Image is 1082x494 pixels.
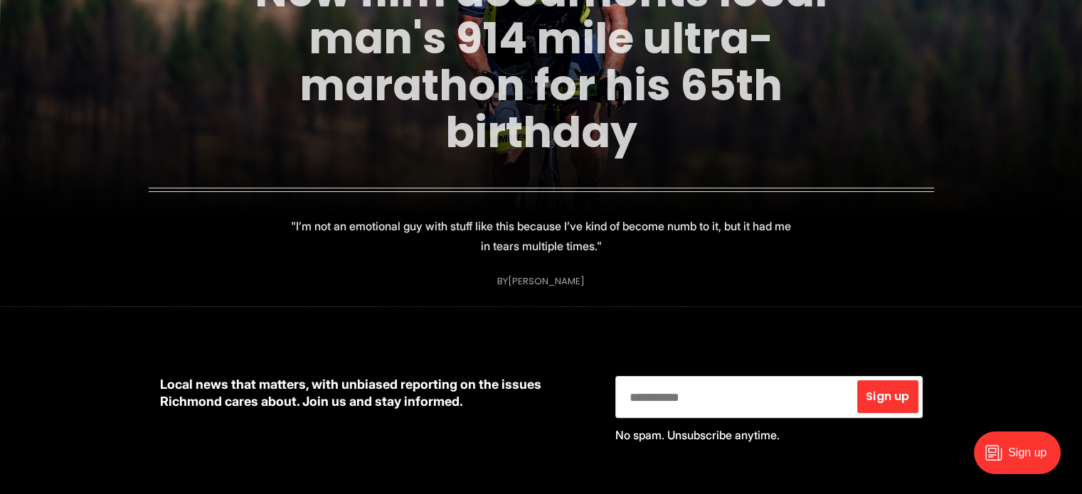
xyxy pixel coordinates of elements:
button: Sign up [857,380,918,413]
p: "I’m not an emotional guy with stuff like this because I’ve kind of become numb to it, but it had... [288,216,795,256]
a: [PERSON_NAME] [508,274,585,288]
p: Local news that matters, with unbiased reporting on the issues Richmond cares about. Join us and ... [160,376,593,410]
div: By [497,276,585,286]
span: Sign up [866,391,909,402]
iframe: portal-trigger [962,424,1082,494]
span: No spam. Unsubscribe anytime. [615,428,780,442]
